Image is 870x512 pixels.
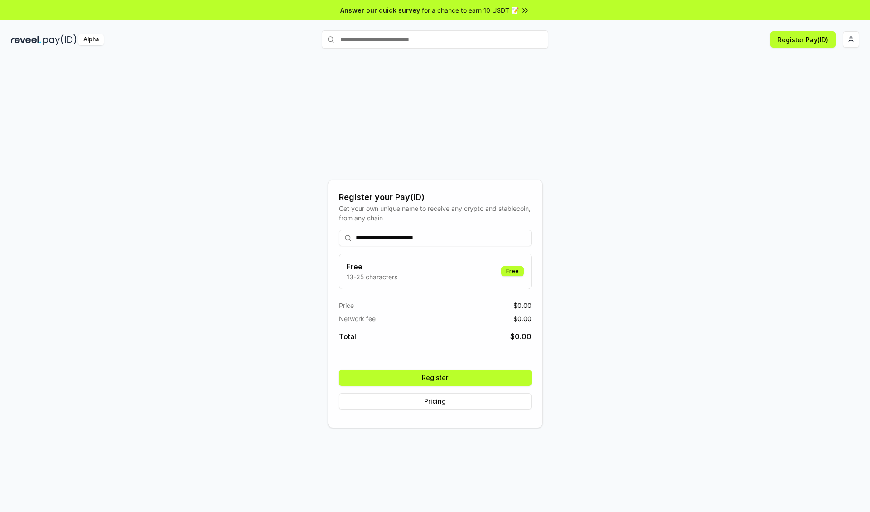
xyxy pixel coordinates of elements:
[513,314,532,323] span: $ 0.00
[339,370,532,386] button: Register
[78,34,104,45] div: Alpha
[339,301,354,310] span: Price
[339,393,532,410] button: Pricing
[501,266,524,276] div: Free
[339,191,532,204] div: Register your Pay(ID)
[11,34,41,45] img: reveel_dark
[770,31,836,48] button: Register Pay(ID)
[339,331,356,342] span: Total
[347,272,397,282] p: 13-25 characters
[339,314,376,323] span: Network fee
[43,34,77,45] img: pay_id
[340,5,420,15] span: Answer our quick survey
[513,301,532,310] span: $ 0.00
[339,204,532,223] div: Get your own unique name to receive any crypto and stablecoin, from any chain
[422,5,519,15] span: for a chance to earn 10 USDT 📝
[347,261,397,272] h3: Free
[510,331,532,342] span: $ 0.00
